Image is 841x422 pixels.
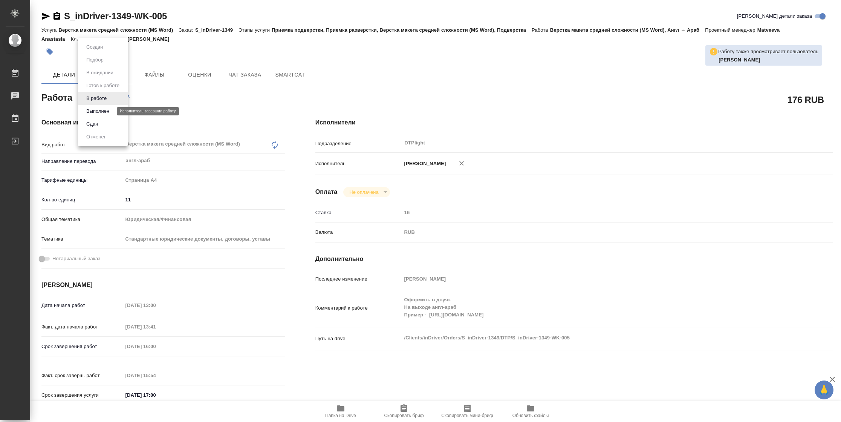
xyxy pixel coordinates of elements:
button: Готов к работе [84,81,122,90]
button: Сдан [84,120,100,128]
button: В ожидании [84,69,116,77]
button: Создан [84,43,105,51]
button: Подбор [84,56,106,64]
button: Отменен [84,133,109,141]
button: Выполнен [84,107,112,115]
button: В работе [84,94,109,103]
